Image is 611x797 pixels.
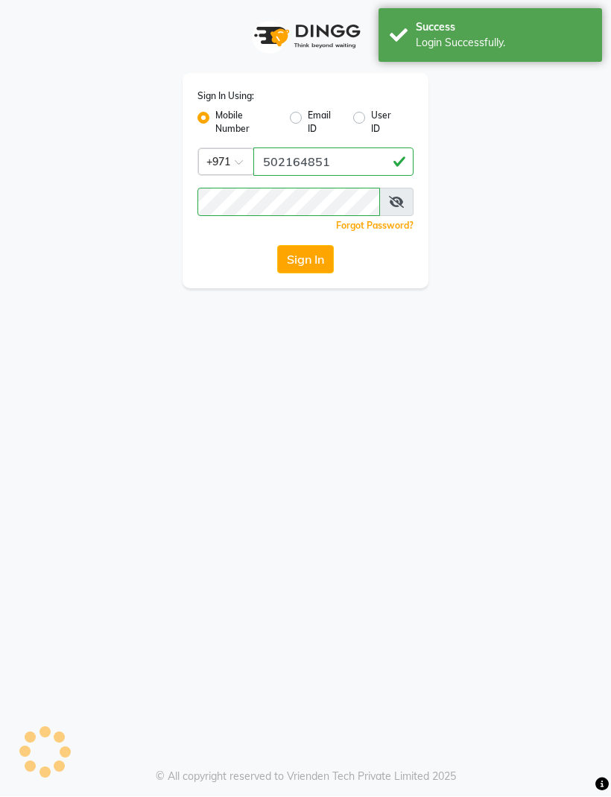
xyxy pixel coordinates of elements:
label: Sign In Using: [197,90,254,104]
div: Success [416,20,591,36]
input: Username [197,188,380,217]
a: Forgot Password? [336,220,414,232]
label: Mobile Number [215,109,278,136]
label: User ID [371,109,402,136]
label: Email ID [308,109,341,136]
input: Username [253,148,414,177]
div: Login Successfully. [416,36,591,51]
img: logo1.svg [246,15,365,59]
button: Sign In [277,246,334,274]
